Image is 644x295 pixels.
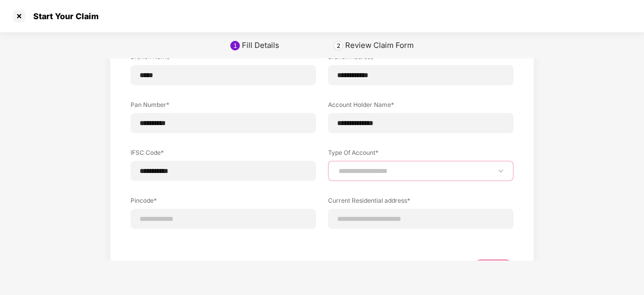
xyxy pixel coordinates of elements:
label: Branch Address* [328,52,513,65]
label: Account Holder Name* [328,100,513,113]
label: Current Residential address* [328,196,513,209]
label: Type Of Account* [328,148,513,161]
div: 2 [337,42,341,49]
div: Fill Details [242,40,279,50]
label: Pan Number* [131,100,316,113]
label: Branch Name* [131,52,316,65]
div: Start Your Claim [27,11,99,21]
div: Review Claim Form [345,40,414,50]
div: 1 [233,42,237,49]
label: IFSC Code* [131,148,316,161]
label: Pincode* [131,196,316,209]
